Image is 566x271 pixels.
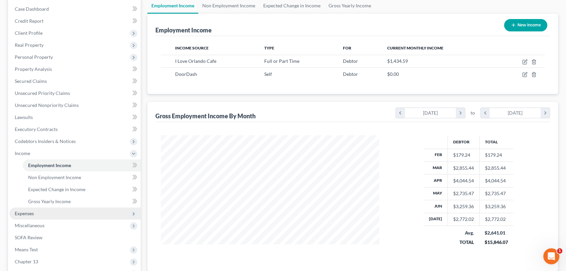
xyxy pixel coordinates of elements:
div: $3,259.36 [453,203,474,210]
th: Total [479,135,513,149]
span: Expected Change in Income [28,186,85,192]
span: Type [264,45,274,50]
div: $2,855.44 [453,165,474,171]
div: $4,044.54 [453,177,474,184]
th: Apr [424,174,448,187]
th: Mar [424,161,448,174]
span: Personal Property [15,54,53,60]
span: Full or Part Time [264,58,299,64]
span: DoorDash [175,71,197,77]
div: Employment Income [155,26,212,34]
a: Employment Income [23,159,141,171]
span: to [471,110,475,116]
span: Self [264,71,272,77]
th: Jun [424,200,448,213]
th: May [424,187,448,200]
span: $0.00 [387,71,399,77]
th: Debtor [447,135,479,149]
a: Executory Contracts [9,123,141,135]
span: Income Source [175,45,209,50]
a: Unsecured Nonpriority Claims [9,99,141,111]
button: New Income [504,19,547,31]
td: $179.24 [479,149,513,161]
div: [DATE] [490,108,541,118]
td: $2,772.02 [479,213,513,226]
a: SOFA Review [9,232,141,244]
a: Secured Claims [9,75,141,87]
span: Means Test [15,247,38,252]
div: [DATE] [405,108,456,118]
td: $4,044.54 [479,174,513,187]
div: $15,846.07 [485,239,508,246]
span: Debtor [343,58,358,64]
span: Property Analysis [15,66,52,72]
span: Credit Report [15,18,44,24]
a: Property Analysis [9,63,141,75]
th: Feb [424,149,448,161]
span: Debtor [343,71,358,77]
span: Non Employment Income [28,174,81,180]
div: Avg. [453,230,474,236]
div: $2,641.01 [485,230,508,236]
i: chevron_right [456,108,465,118]
span: Client Profile [15,30,43,36]
a: Credit Report [9,15,141,27]
div: TOTAL [453,239,474,246]
span: SOFA Review [15,235,43,240]
span: Lawsuits [15,114,33,120]
i: chevron_right [541,108,550,118]
span: Chapter 13 [15,259,38,264]
div: $2,735.47 [453,190,474,197]
div: Gross Employment Income By Month [155,112,256,120]
span: Current Monthly Income [387,45,443,50]
div: $2,772.02 [453,216,474,223]
span: Gross Yearly Income [28,198,71,204]
td: $3,259.36 [479,200,513,213]
i: chevron_left [481,108,490,118]
a: Unsecured Priority Claims [9,87,141,99]
a: Non Employment Income [23,171,141,183]
i: chevron_left [396,108,405,118]
div: $179.24 [453,152,474,158]
span: Codebtors Insiders & Notices [15,138,76,144]
a: Gross Yearly Income [23,195,141,208]
a: Case Dashboard [9,3,141,15]
span: 1 [557,248,562,254]
iframe: Intercom live chat [543,248,559,264]
td: $2,735.47 [479,187,513,200]
span: Miscellaneous [15,223,45,228]
a: Lawsuits [9,111,141,123]
span: For [343,45,351,50]
span: Unsecured Nonpriority Claims [15,102,79,108]
span: Income [15,150,30,156]
a: Expected Change in Income [23,183,141,195]
span: Case Dashboard [15,6,49,12]
span: I Love Orlando Cafe [175,58,216,64]
span: $1,434.59 [387,58,408,64]
span: Executory Contracts [15,126,58,132]
span: Expenses [15,211,34,216]
td: $2,855.44 [479,161,513,174]
th: [DATE] [424,213,448,226]
span: Employment Income [28,162,71,168]
span: Unsecured Priority Claims [15,90,70,96]
span: Real Property [15,42,44,48]
span: Secured Claims [15,78,47,84]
